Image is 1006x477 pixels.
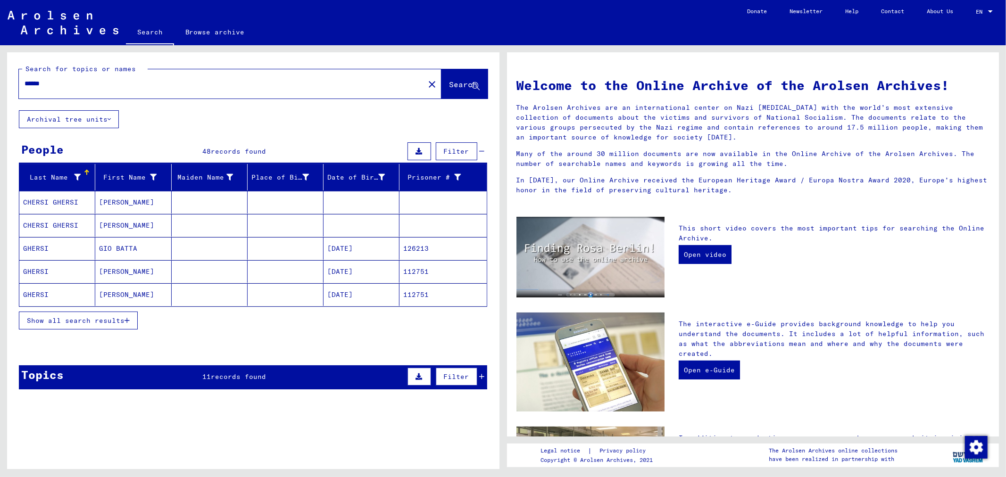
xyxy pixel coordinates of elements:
[516,103,990,142] p: The Arolsen Archives are an international center on Nazi [MEDICAL_DATA] with the world’s most ext...
[516,149,990,169] p: Many of the around 30 million documents are now available in the Online Archive of the Arolsen Ar...
[324,283,399,306] mat-cell: [DATE]
[172,164,248,190] mat-header-cell: Maiden Name
[211,147,266,156] span: records found
[403,173,461,182] div: Prisoner #
[436,368,477,386] button: Filter
[19,164,95,190] mat-header-cell: Last Name
[679,361,740,379] a: Open e-Guide
[423,74,441,93] button: Clear
[126,21,174,45] a: Search
[679,319,989,359] p: The interactive e-Guide provides background knowledge to help you understand the documents. It in...
[444,372,469,381] span: Filter
[327,170,399,185] div: Date of Birth
[516,313,665,411] img: eguide.jpg
[540,456,657,464] p: Copyright © Arolsen Archives, 2021
[174,21,256,43] a: Browse archive
[324,237,399,260] mat-cell: [DATE]
[540,446,588,456] a: Legal notice
[211,372,266,381] span: records found
[769,455,898,463] p: have been realized in partnership with
[175,173,233,182] div: Maiden Name
[19,191,95,214] mat-cell: CHERSI GHERSI
[592,446,657,456] a: Privacy policy
[516,175,990,195] p: In [DATE], our Online Archive received the European Heritage Award / Europa Nostra Award 2020, Eu...
[95,260,171,283] mat-cell: [PERSON_NAME]
[19,110,119,128] button: Archival tree units
[8,11,118,34] img: Arolsen_neg.svg
[19,312,138,329] button: Show all search results
[251,173,309,182] div: Place of Birth
[25,65,136,73] mat-label: Search for topics or names
[95,164,171,190] mat-header-cell: First Name
[19,260,95,283] mat-cell: GHERSI
[95,237,171,260] mat-cell: GIO BATTA
[248,164,324,190] mat-header-cell: Place of Birth
[23,173,81,182] div: Last Name
[27,316,125,325] span: Show all search results
[95,214,171,237] mat-cell: [PERSON_NAME]
[175,170,247,185] div: Maiden Name
[21,366,64,383] div: Topics
[399,283,486,306] mat-cell: 112751
[964,436,987,458] div: Change consent
[965,436,988,459] img: Change consent
[679,223,989,243] p: This short video covers the most important tips for searching the Online Archive.
[324,260,399,283] mat-cell: [DATE]
[679,245,732,264] a: Open video
[976,8,986,15] span: EN
[19,214,95,237] mat-cell: CHERSI GHERSI
[449,80,478,89] span: Search
[327,173,385,182] div: Date of Birth
[951,443,986,467] img: yv_logo.png
[436,142,477,160] button: Filter
[99,170,171,185] div: First Name
[324,164,399,190] mat-header-cell: Date of Birth
[95,191,171,214] mat-cell: [PERSON_NAME]
[21,141,64,158] div: People
[399,164,486,190] mat-header-cell: Prisoner #
[769,446,898,455] p: The Arolsen Archives online collections
[19,237,95,260] mat-cell: GHERSI
[99,173,157,182] div: First Name
[399,237,486,260] mat-cell: 126213
[23,170,95,185] div: Last Name
[403,170,475,185] div: Prisoner #
[202,372,211,381] span: 11
[426,79,438,90] mat-icon: close
[251,170,323,185] div: Place of Birth
[95,283,171,306] mat-cell: [PERSON_NAME]
[202,147,211,156] span: 48
[444,147,469,156] span: Filter
[399,260,486,283] mat-cell: 112751
[516,217,665,297] img: video.jpg
[516,75,990,95] h1: Welcome to the Online Archive of the Arolsen Archives!
[441,69,488,99] button: Search
[540,446,657,456] div: |
[679,433,989,473] p: In addition to conducting your own research, you can submit inquiries to the Arolsen Archives. No...
[19,283,95,306] mat-cell: GHERSI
